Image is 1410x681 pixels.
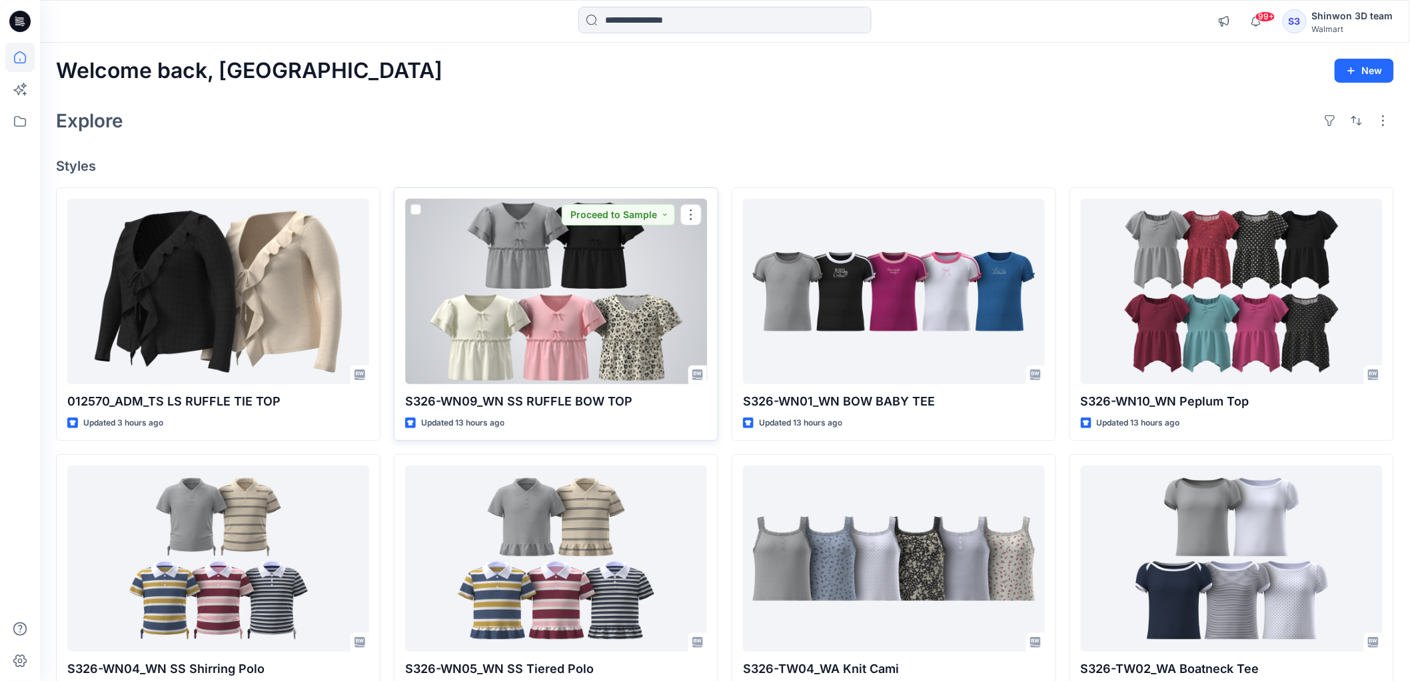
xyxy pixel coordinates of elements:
[405,466,707,651] a: S326-WN05_WN SS Tiered Polo
[759,416,842,430] p: Updated 13 hours ago
[67,660,369,678] p: S326-WN04_WN SS Shirring Polo
[421,416,504,430] p: Updated 13 hours ago
[83,416,163,430] p: Updated 3 hours ago
[1081,466,1383,651] a: S326-TW02_WA Boatneck Tee
[1335,59,1394,83] button: New
[405,392,707,411] p: S326-WN09_WN SS RUFFLE BOW TOP
[405,199,707,384] a: S326-WN09_WN SS RUFFLE BOW TOP
[1081,392,1383,411] p: S326-WN10_WN Peplum Top
[1283,9,1307,33] div: S3
[67,466,369,651] a: S326-WN04_WN SS Shirring Polo
[1097,416,1180,430] p: Updated 13 hours ago
[1312,8,1393,24] div: Shinwon 3D team
[743,660,1045,678] p: S326-TW04_WA Knit Cami
[1081,660,1383,678] p: S326-TW02_WA Boatneck Tee
[56,110,123,131] h2: Explore
[1312,24,1393,34] div: Walmart
[67,199,369,384] a: 012570_ADM_TS LS RUFFLE TIE TOP
[67,392,369,411] p: 012570_ADM_TS LS RUFFLE TIE TOP
[743,392,1045,411] p: S326-WN01_WN BOW BABY TEE
[1081,199,1383,384] a: S326-WN10_WN Peplum Top
[405,660,707,678] p: S326-WN05_WN SS Tiered Polo
[1255,11,1275,22] span: 99+
[56,59,442,83] h2: Welcome back, [GEOGRAPHIC_DATA]
[743,199,1045,384] a: S326-WN01_WN BOW BABY TEE
[743,466,1045,651] a: S326-TW04_WA Knit Cami
[56,158,1394,174] h4: Styles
